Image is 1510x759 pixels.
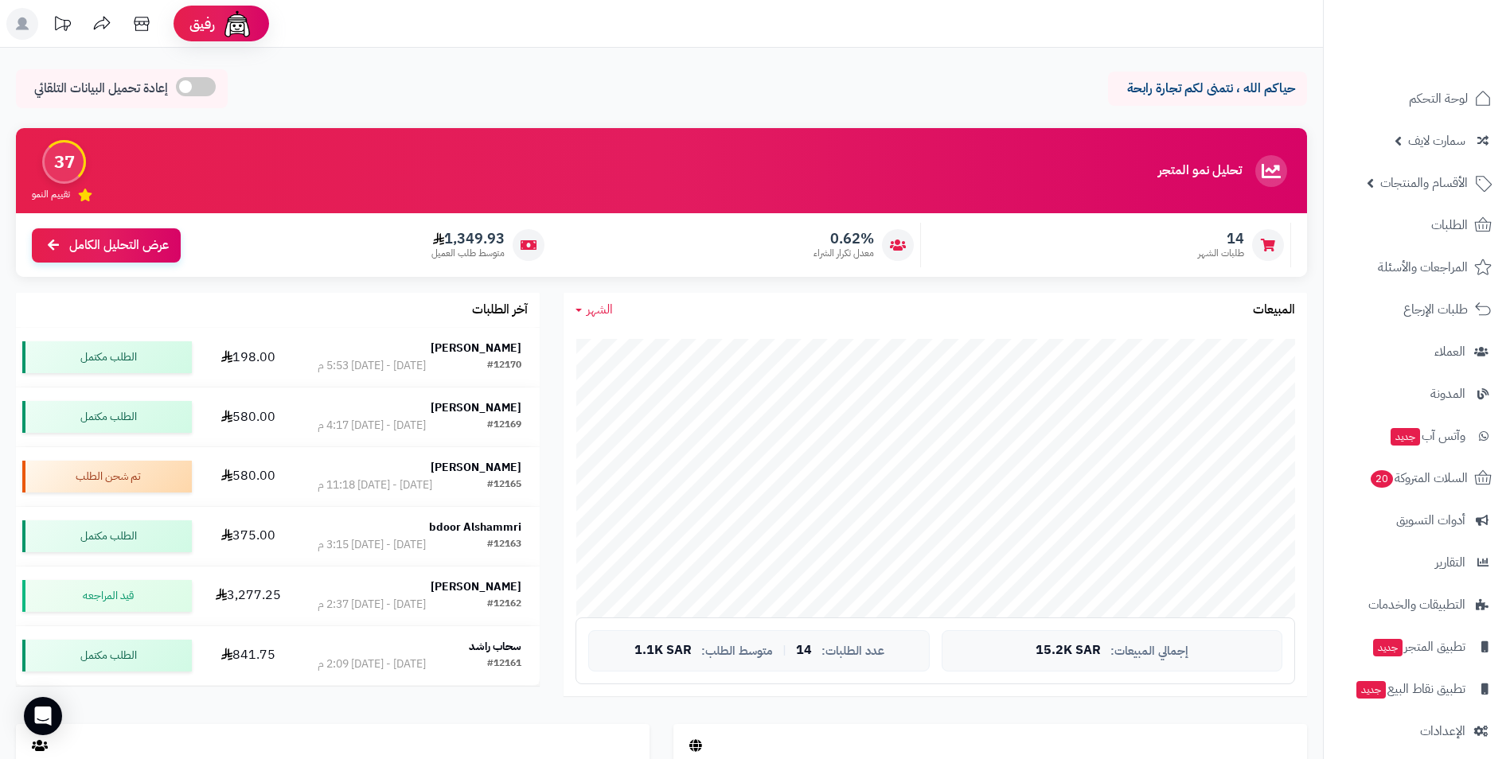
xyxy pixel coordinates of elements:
a: السلات المتروكة20 [1333,459,1500,497]
a: تطبيق المتجرجديد [1333,628,1500,666]
td: 580.00 [198,387,299,446]
strong: سحاب راشد [469,638,521,655]
div: [DATE] - [DATE] 3:15 م [318,537,426,553]
span: 14 [1198,230,1244,247]
div: الطلب مكتمل [22,341,192,373]
div: Open Intercom Messenger [24,697,62,735]
div: #12161 [487,656,521,672]
span: إجمالي المبيعات: [1110,644,1188,658]
div: الطلب مكتمل [22,401,192,433]
div: [DATE] - [DATE] 11:18 م [318,477,432,493]
strong: [PERSON_NAME] [431,578,521,595]
td: 841.75 [198,626,299,685]
div: #12163 [487,537,521,553]
span: 0.62% [814,230,874,247]
a: المدونة [1333,375,1500,413]
a: عرض التحليل الكامل [32,228,181,263]
span: | [782,644,786,656]
span: جديد [1373,639,1403,656]
a: العملاء [1333,333,1500,371]
div: #12170 [487,358,521,374]
span: الشهر [587,300,613,319]
td: 375.00 [198,507,299,566]
a: طلبات الإرجاع [1333,290,1500,329]
span: عرض التحليل الكامل [69,236,169,255]
div: [DATE] - [DATE] 4:17 م [318,418,426,434]
span: 14 [796,644,812,658]
span: جديد [1356,681,1386,699]
a: أدوات التسويق [1333,501,1500,539]
div: [DATE] - [DATE] 5:53 م [318,358,426,374]
a: الإعدادات [1333,712,1500,750]
span: السلات المتروكة [1369,467,1468,489]
span: طلبات الشهر [1198,247,1244,260]
span: 15.2K SAR [1036,644,1101,658]
a: التطبيقات والخدمات [1333,586,1500,624]
span: سمارت لايف [1408,130,1465,152]
a: الطلبات [1333,206,1500,244]
span: معدل تكرار الشراء [814,247,874,260]
span: العملاء [1434,341,1465,363]
h3: المبيعات [1253,303,1295,317]
span: طلبات الإرجاع [1403,298,1468,321]
p: حياكم الله ، نتمنى لكم تجارة رابحة [1120,80,1295,98]
span: أدوات التسويق [1396,509,1465,531]
span: رفيق [189,14,215,33]
h3: آخر الطلبات [472,303,528,317]
div: [DATE] - [DATE] 2:37 م [318,597,426,613]
a: لوحة التحكم [1333,80,1500,118]
span: لوحة التحكم [1409,88,1468,110]
span: المراجعات والأسئلة [1378,256,1468,278]
div: #12169 [487,418,521,434]
span: الإعدادات [1420,720,1465,742]
img: ai-face.png [221,8,253,40]
span: عدد الطلبات: [821,644,884,658]
a: المراجعات والأسئلة [1333,248,1500,286]
span: متوسط الطلب: [701,644,773,658]
span: المدونة [1430,383,1465,405]
a: التقارير [1333,543,1500,582]
td: 580.00 [198,447,299,506]
div: [DATE] - [DATE] 2:09 م [318,656,426,672]
h3: تحليل نمو المتجر [1158,164,1242,178]
div: الطلب مكتمل [22,520,192,552]
span: الطلبات [1431,214,1468,236]
a: تحديثات المنصة [42,8,82,44]
span: تطبيق المتجر [1371,636,1465,658]
div: تم شحن الطلب [22,461,192,492]
span: متوسط طلب العميل [431,247,505,260]
strong: [PERSON_NAME] [431,459,521,476]
span: وآتس آب [1389,425,1465,447]
span: 1,349.93 [431,230,505,247]
span: التقارير [1435,551,1465,574]
strong: [PERSON_NAME] [431,399,521,416]
span: تقييم النمو [32,188,70,201]
strong: bdoor Alshammri [429,519,521,535]
div: قيد المراجعه [22,580,192,612]
td: 3,277.25 [198,566,299,625]
div: الطلب مكتمل [22,640,192,671]
span: تطبيق نقاط البيع [1355,678,1465,700]
span: الأقسام والمنتجات [1380,172,1468,194]
span: جديد [1391,428,1420,446]
span: 20 [1371,470,1393,488]
a: الشهر [576,301,613,319]
div: #12165 [487,477,521,493]
a: وآتس آبجديد [1333,417,1500,455]
a: تطبيق نقاط البيعجديد [1333,670,1500,708]
strong: [PERSON_NAME] [431,340,521,356]
span: 1.1K SAR [634,644,692,658]
div: #12162 [487,597,521,613]
span: التطبيقات والخدمات [1368,594,1465,616]
td: 198.00 [198,328,299,387]
span: إعادة تحميل البيانات التلقائي [34,80,168,98]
